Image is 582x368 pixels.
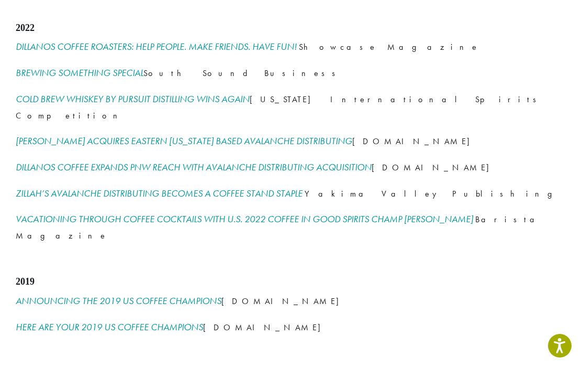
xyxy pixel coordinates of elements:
[16,210,566,244] p: Barista Magazine
[16,158,566,176] p: [DOMAIN_NAME]
[16,135,352,147] a: [PERSON_NAME] ACQUIRES EASTERN [US_STATE] BASED AVALANCHE DISTRIBUTING
[16,185,566,202] p: Yakima Valley Publishing
[16,321,203,333] a: HERE ARE YOUR 2019 US COFFEE CHAMPIONS
[16,276,566,288] h4: 2019
[16,38,566,56] p: Showcase Magazine
[16,67,143,79] a: BREWING SOMETHING SPECIAL
[16,295,221,307] a: ANNOUNCING THE 2019 US COFFEE CHAMPIONS
[16,161,372,173] a: DILLANOS COFFEE EXPANDS PNW REACH WITH AVALANCHE DISTRIBUTING ACQUISITION
[16,64,566,82] p: South Sound Business
[16,23,566,34] h4: 2022
[16,213,473,225] a: VACATIONING THROUGH COFFEE COCKTAILS WITH U.S. 2022 COFFEE IN GOOD SPIRITS CHAMP [PERSON_NAME]
[16,93,250,105] a: COLD BREW WHISKEY BY PURSUIT DISTILLING WINS AGAIN
[16,90,566,124] p: [US_STATE] International Spirits Competition
[16,187,303,199] a: ZILLAH’S AVALANCHE DISTRIBUTING BECOMES A COFFEE STAND STAPLE
[16,318,566,336] p: [DOMAIN_NAME]
[16,132,566,150] p: [DOMAIN_NAME]
[16,40,297,52] a: DILLANOS COFFEE ROASTERS: HELP PEOPLE. MAKE FRIENDS. HAVE FUN!
[16,292,566,310] p: [DOMAIN_NAME]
